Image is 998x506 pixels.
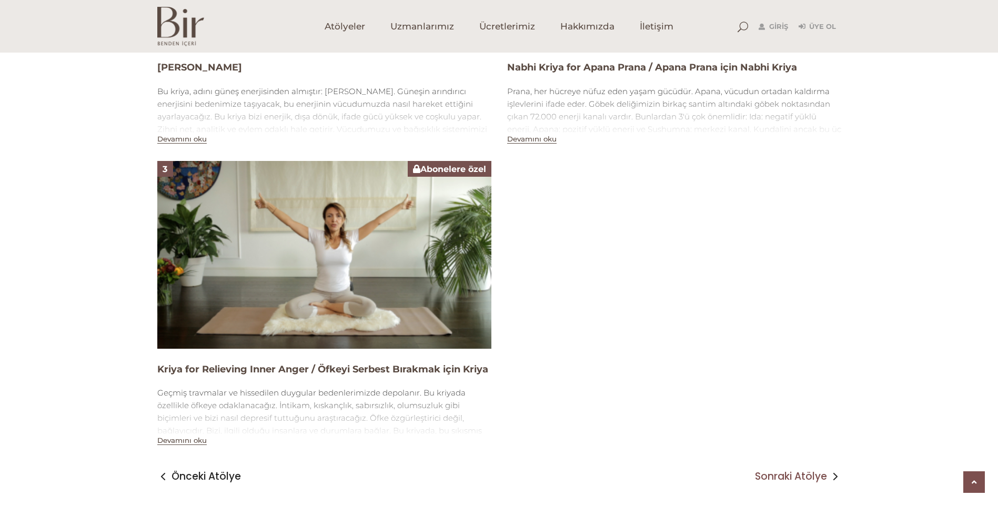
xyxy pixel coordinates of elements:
[560,21,614,33] span: Hakkımızda
[157,470,241,483] a: Önceki Atölye
[157,363,491,376] h4: Kriya for Relieving Inner Anger / Öfkeyi Serbest Bırakmak için Kriya
[157,61,491,74] h4: [PERSON_NAME]
[163,164,167,174] span: 3
[507,135,557,144] button: Devamını oku
[157,436,207,445] button: Devamını oku
[157,85,491,148] div: Bu kriya, adını güneş enerjisinden almıştır: [PERSON_NAME]. Güneşin arındırıcı enerjisini bedenim...
[507,85,841,174] div: Prana, her hücreye nüfuz eden yaşam gücüdür. Apana, vücudun ortadan kaldırma işlevlerini ifade ed...
[390,21,454,33] span: Uzmanlarımız
[640,21,673,33] span: İletişim
[325,21,365,33] span: Atölyeler
[479,21,535,33] span: Ücretlerimiz
[799,21,836,33] a: Üye Ol
[755,470,841,483] a: Sonraki Atölye
[157,387,491,475] div: Geçmiş travmalar ve hissedilen duygular bedenlerimizde depolanır. Bu kriyada özellikle öfkeye oda...
[157,135,207,144] button: Devamını oku
[507,61,841,74] h4: Nabhi Kriya for Apana Prana / Apana Prana için Nabhi Kriya
[172,470,241,483] span: Önceki Atölye
[759,21,788,33] a: Giriş
[755,470,827,483] span: Sonraki Atölye
[413,164,486,174] span: Abonelere özel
